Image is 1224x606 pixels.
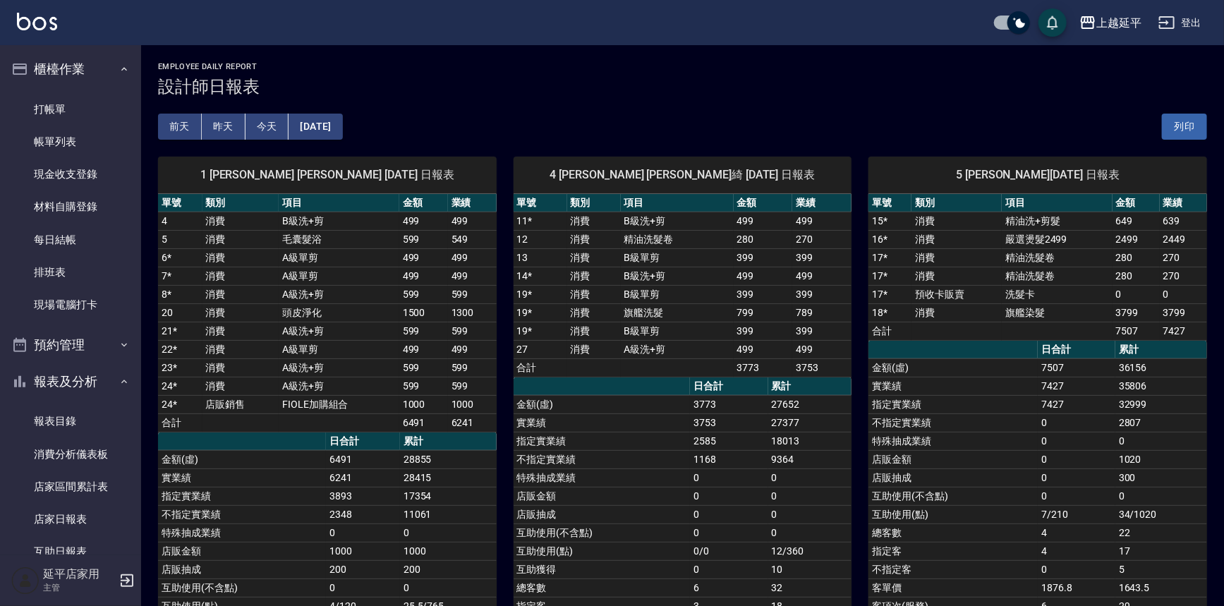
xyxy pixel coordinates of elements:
td: 指定實業績 [868,395,1038,413]
td: 店販金額 [514,487,690,505]
th: 業績 [1160,194,1207,212]
td: 499 [792,340,852,358]
td: 不指定客 [868,560,1038,578]
td: 499 [399,248,448,267]
td: 6491 [326,450,400,468]
a: 店家區間累計表 [6,471,135,503]
td: 6241 [326,468,400,487]
td: 實業績 [158,468,326,487]
td: 預收卡販賣 [911,285,1002,303]
td: A級洗+剪 [621,340,734,358]
td: 互助獲得 [514,560,690,578]
td: 639 [1160,212,1207,230]
td: 不指定實業績 [514,450,690,468]
td: 互助使用(點) [514,542,690,560]
td: 消費 [202,322,279,340]
a: 13 [517,252,528,263]
td: 金額(虛) [868,358,1038,377]
td: 0 [400,523,497,542]
td: 7427 [1038,377,1115,395]
td: 消費 [567,303,621,322]
td: 合計 [514,358,567,377]
h2: Employee Daily Report [158,62,1207,71]
td: 1500 [399,303,448,322]
h3: 設計師日報表 [158,77,1207,97]
th: 項目 [279,194,399,212]
td: 消費 [202,340,279,358]
td: 399 [734,248,793,267]
td: A級單剪 [279,248,399,267]
td: 300 [1115,468,1207,487]
td: 6491 [399,413,448,432]
td: 精油洗+剪髮 [1002,212,1113,230]
button: 昨天 [202,114,246,140]
td: B級洗+剪 [621,212,734,230]
td: 2807 [1115,413,1207,432]
td: 18013 [768,432,852,450]
td: 12/360 [768,542,852,560]
img: Person [11,566,40,595]
td: 11061 [400,505,497,523]
td: 6241 [448,413,497,432]
td: A級洗+剪 [279,322,399,340]
td: B級洗+剪 [279,212,399,230]
td: 2499 [1113,230,1160,248]
td: 店販金額 [868,450,1038,468]
td: 499 [792,267,852,285]
td: 消費 [202,358,279,377]
td: 7427 [1038,395,1115,413]
td: 0 [768,505,852,523]
td: 599 [399,230,448,248]
th: 日合計 [690,377,768,396]
td: 0 [1038,487,1115,505]
td: 消費 [911,303,1002,322]
span: 4 [PERSON_NAME] [PERSON_NAME]綺 [DATE] 日報表 [531,168,835,182]
td: 消費 [202,377,279,395]
button: 上越延平 [1074,8,1147,37]
td: 399 [734,322,793,340]
td: A級洗+剪 [279,358,399,377]
table: a dense table [514,194,852,377]
td: 實業績 [514,413,690,432]
button: save [1038,8,1067,37]
button: 登出 [1153,10,1207,36]
th: 項目 [1002,194,1113,212]
span: 1 [PERSON_NAME] [PERSON_NAME] [DATE] 日報表 [175,168,480,182]
td: A級單剪 [279,267,399,285]
a: 現金收支登錄 [6,158,135,190]
td: 頭皮淨化 [279,303,399,322]
td: 店販抽成 [514,505,690,523]
td: 消費 [911,230,1002,248]
td: 消費 [567,340,621,358]
h5: 延平店家用 [43,567,115,581]
td: 28415 [400,468,497,487]
td: 1000 [448,395,497,413]
button: 報表及分析 [6,363,135,400]
td: 0 [690,505,768,523]
td: 消費 [567,285,621,303]
td: 280 [1113,248,1160,267]
td: 599 [448,322,497,340]
a: 4 [162,215,167,226]
td: 精油洗髮卷 [1002,267,1113,285]
td: 互助使用(點) [868,505,1038,523]
td: A級洗+剪 [279,285,399,303]
td: 5 [1115,560,1207,578]
td: 消費 [202,267,279,285]
p: 主管 [43,581,115,594]
td: 消費 [202,285,279,303]
td: 499 [448,212,497,230]
td: 499 [448,267,497,285]
td: 消費 [911,212,1002,230]
td: B級單剪 [621,322,734,340]
td: 32999 [1115,395,1207,413]
span: 5 [PERSON_NAME][DATE] 日報表 [885,168,1190,182]
a: 12 [517,234,528,245]
td: 消費 [202,212,279,230]
th: 單號 [158,194,202,212]
td: 消費 [567,230,621,248]
td: 2449 [1160,230,1207,248]
td: 1643.5 [1115,578,1207,597]
button: 今天 [246,114,289,140]
td: 200 [326,560,400,578]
